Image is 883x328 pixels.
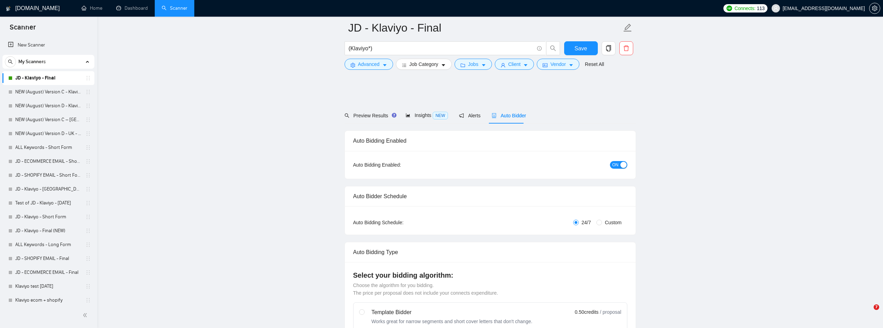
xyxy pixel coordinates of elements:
[85,284,91,289] span: holder
[85,103,91,109] span: holder
[85,270,91,275] span: holder
[372,318,533,325] div: Works great for narrow segments and short cover letters that don't change.
[358,60,380,68] span: Advanced
[353,219,444,226] div: Auto Bidding Schedule:
[15,71,81,85] a: JD - Klaviyo - Final
[869,6,880,11] a: setting
[15,141,81,154] a: ALL Keywords - Short Form
[600,309,621,316] span: / proposal
[15,238,81,252] a: ALL Keywords - Long Form
[353,242,627,262] div: Auto Bidding Type
[874,304,879,310] span: 7
[481,62,486,68] span: caret-down
[492,113,496,118] span: robot
[537,46,542,51] span: info-circle
[5,56,16,67] button: search
[602,45,615,51] span: copy
[353,283,498,296] span: Choose the algorithm for you bidding. The price per proposal does not include your connects expen...
[623,23,632,32] span: edit
[15,293,81,307] a: Klaviyo ecom + shopify
[8,38,89,52] a: New Scanner
[15,196,81,210] a: Test of JD - Klaviyo - [DATE]
[116,5,148,11] a: dashboardDashboard
[85,256,91,261] span: holder
[15,85,81,99] a: NEW (August) Version C - Klaviyo
[15,154,81,168] a: JD - ECOMMERCE EMAIL - Short Form
[15,252,81,266] a: JD - SHOPIFY EMAIL - Final
[353,270,627,280] h4: Select your bidding algorithm:
[492,113,526,118] span: Auto Bidder
[6,3,11,14] img: logo
[345,59,393,70] button: settingAdvancedcaret-down
[85,297,91,303] span: holder
[85,117,91,123] span: holder
[402,62,407,68] span: bars
[550,60,566,68] span: Vendor
[85,228,91,234] span: holder
[82,5,102,11] a: homeHome
[569,62,574,68] span: caret-down
[495,59,534,70] button: userClientcaret-down
[85,173,91,178] span: holder
[546,41,560,55] button: search
[409,60,438,68] span: Job Category
[523,62,528,68] span: caret-down
[5,59,16,64] span: search
[2,38,94,52] li: New Scanner
[83,312,90,319] span: double-left
[345,113,394,118] span: Preview Results
[391,112,397,118] div: Tooltip anchor
[162,5,187,11] a: searchScanner
[350,62,355,68] span: setting
[353,186,627,206] div: Auto Bidder Schedule
[372,308,533,317] div: Template Bidder
[579,219,594,226] span: 24/7
[455,59,492,70] button: folderJobscaret-down
[859,304,876,321] iframe: Intercom live chat
[15,99,81,113] a: NEW (August) Version D - Klaviyo
[441,62,446,68] span: caret-down
[85,200,91,206] span: holder
[15,168,81,182] a: JD - SHOPIFY EMAIL - Short Form
[85,242,91,247] span: holder
[757,5,764,12] span: 113
[85,75,91,81] span: holder
[459,113,464,118] span: notification
[546,45,560,51] span: search
[15,113,81,127] a: NEW (August) Version C – [GEOGRAPHIC_DATA] - Klaviyo
[564,41,598,55] button: Save
[869,6,880,11] span: setting
[735,5,755,12] span: Connects:
[869,3,880,14] button: setting
[508,60,521,68] span: Client
[85,186,91,192] span: holder
[575,44,587,53] span: Save
[4,22,41,37] span: Scanner
[537,59,579,70] button: idcardVendorcaret-down
[460,62,465,68] span: folder
[602,41,615,55] button: copy
[543,62,547,68] span: idcard
[353,161,444,169] div: Auto Bidding Enabled:
[348,19,622,36] input: Scanner name...
[406,112,448,118] span: Insights
[433,112,448,119] span: NEW
[15,127,81,141] a: NEW (August) Version D - UK - Klaviyo
[382,62,387,68] span: caret-down
[85,145,91,150] span: holder
[85,214,91,220] span: holder
[349,44,534,53] input: Search Freelance Jobs...
[396,59,452,70] button: barsJob Categorycaret-down
[15,224,81,238] a: JD - Klaviyo - Final (NEW)
[353,131,627,151] div: Auto Bidding Enabled
[85,131,91,136] span: holder
[620,45,633,51] span: delete
[501,62,506,68] span: user
[575,308,598,316] span: 0.50 credits
[727,6,732,11] img: upwork-logo.png
[15,279,81,293] a: Klaviyo test [DATE]
[345,113,349,118] span: search
[459,113,481,118] span: Alerts
[468,60,478,68] span: Jobs
[15,266,81,279] a: JD - ECOMMERCE EMAIL - Final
